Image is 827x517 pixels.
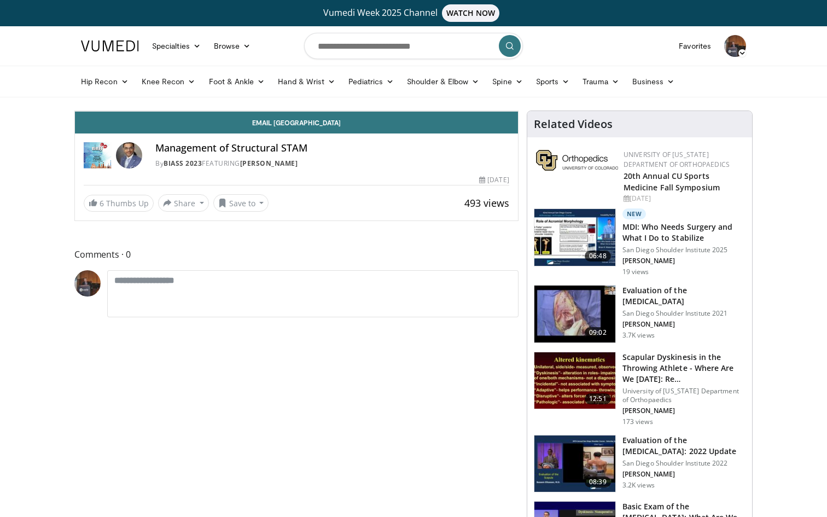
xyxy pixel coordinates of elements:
a: 06:48 New MDI: Who Needs Surgery and What I Do to Stabilize San Diego Shoulder Institute 2025 [PE... [534,208,746,276]
a: Knee Recon [135,71,202,92]
a: Browse [207,35,258,57]
a: Hand & Wrist [271,71,342,92]
img: d6240d43-0039-47ee-81a9-1dac8231cd3d.150x105_q85_crop-smart_upscale.jpg [534,352,615,409]
a: Email [GEOGRAPHIC_DATA] [75,112,518,133]
a: Business [626,71,682,92]
a: [PERSON_NAME] [240,159,298,168]
button: Share [158,194,209,212]
img: VuMedi Logo [81,40,139,51]
img: BIASS 2023 [84,142,112,169]
h3: Evaluation of the [MEDICAL_DATA]: 2022 Update [622,435,746,457]
a: Pediatrics [342,71,400,92]
a: Trauma [576,71,626,92]
div: By FEATURING [155,159,509,169]
span: 6 [100,198,104,208]
h4: Management of Structural STAM [155,142,509,154]
input: Search topics, interventions [304,33,523,59]
a: 09:02 Evaluation of the [MEDICAL_DATA] San Diego Shoulder Institute 2021 [PERSON_NAME] 3.7K views [534,285,746,343]
a: Sports [529,71,576,92]
p: 173 views [622,417,653,426]
p: 3.7K views [622,331,655,340]
p: [PERSON_NAME] [622,257,746,265]
img: 1f351ce9-473a-4506-bedd-3146083961b0.150x105_q85_crop-smart_upscale.jpg [534,435,615,492]
span: 09:02 [585,327,611,338]
a: BIASS 2023 [164,159,202,168]
span: Comments 0 [74,247,519,262]
p: 19 views [622,268,649,276]
img: Avatar [74,270,101,297]
span: 06:48 [585,251,611,262]
video-js: Video Player [75,111,518,112]
a: Spine [486,71,529,92]
h3: Evaluation of the [MEDICAL_DATA] [622,285,746,307]
img: 895f73d8-345c-4f40-98bf-f41295e2d5f1.150x105_q85_crop-smart_upscale.jpg [534,286,615,342]
img: 355603a8-37da-49b6-856f-e00d7e9307d3.png.150x105_q85_autocrop_double_scale_upscale_version-0.2.png [536,150,618,171]
button: Save to [213,194,269,212]
a: University of [US_STATE] Department of Orthopaedics [624,150,730,169]
span: 08:39 [585,477,611,487]
span: 12:51 [585,393,611,404]
a: Shoulder & Elbow [400,71,486,92]
p: [PERSON_NAME] [622,406,746,415]
p: [PERSON_NAME] [622,320,746,329]
h3: MDI: Who Needs Surgery and What I Do to Stabilize [622,222,746,243]
p: New [622,208,647,219]
a: Foot & Ankle [202,71,272,92]
h4: Related Videos [534,118,613,131]
p: 3.2K views [622,481,655,490]
h3: Scapular Dyskinesis in the Throwing Athlete - Where Are We [DATE]: Re… [622,352,746,385]
a: 08:39 Evaluation of the [MEDICAL_DATA]: 2022 Update San Diego Shoulder Institute 2022 [PERSON_NAM... [534,435,746,493]
div: [DATE] [624,194,743,204]
p: University of [US_STATE] Department of Orthopaedics [622,387,746,404]
a: Favorites [672,35,718,57]
a: 12:51 Scapular Dyskinesis in the Throwing Athlete - Where Are We [DATE]: Re… University of [US_ST... [534,352,746,426]
a: Vumedi Week 2025 ChannelWATCH NOW [83,4,744,22]
a: Specialties [145,35,207,57]
span: WATCH NOW [442,4,500,22]
img: Avatar [116,142,142,169]
a: Hip Recon [74,71,135,92]
img: Avatar [724,35,746,57]
span: 493 views [464,196,509,210]
a: 6 Thumbs Up [84,195,154,212]
a: 20th Annual CU Sports Medicine Fall Symposium [624,171,720,193]
p: San Diego Shoulder Institute 2021 [622,309,746,318]
p: San Diego Shoulder Institute 2022 [622,459,746,468]
p: San Diego Shoulder Institute 2025 [622,246,746,254]
div: [DATE] [479,175,509,185]
img: 3a2f5bb8-c0c0-4fc6-913e-97078c280665.150x105_q85_crop-smart_upscale.jpg [534,209,615,266]
p: [PERSON_NAME] [622,470,746,479]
